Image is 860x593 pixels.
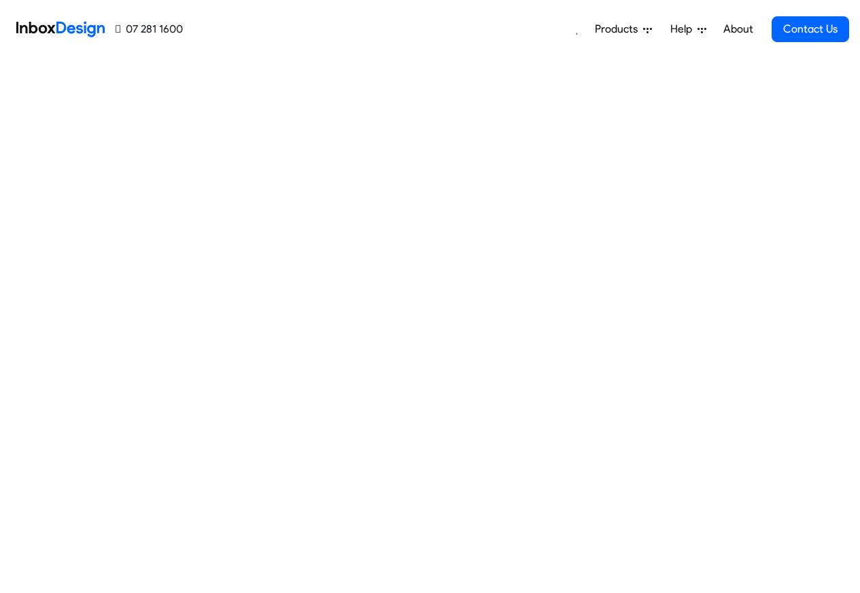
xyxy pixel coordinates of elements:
span: Help [670,21,698,37]
a: Help [665,16,712,43]
a: Products [589,16,657,43]
a: 07 281 1600 [116,21,183,37]
a: Contact Us [772,16,849,42]
span: Products [595,21,643,37]
a: About [719,16,757,43]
